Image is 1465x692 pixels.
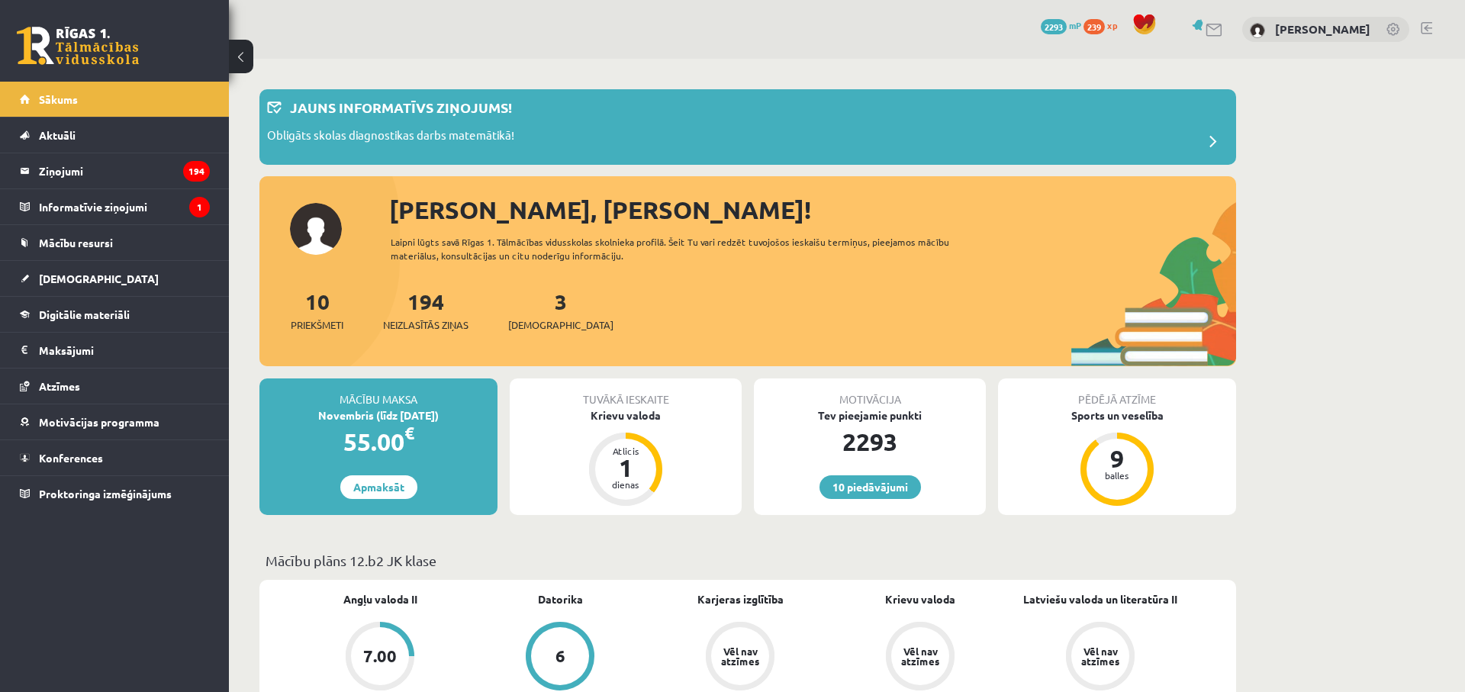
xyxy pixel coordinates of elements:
[20,153,210,188] a: Ziņojumi194
[1250,23,1265,38] img: Mārtiņš Kozars
[39,236,113,249] span: Mācību resursi
[20,404,210,439] a: Motivācijas programma
[383,317,468,333] span: Neizlasītās ziņas
[754,423,986,460] div: 2293
[343,591,417,607] a: Angļu valoda II
[20,476,210,511] a: Proktoringa izmēģinājums
[39,128,76,142] span: Aktuāli
[20,189,210,224] a: Informatīvie ziņojumi1
[340,475,417,499] a: Apmaksāt
[266,550,1230,571] p: Mācību plāns 12.b2 JK klase
[20,261,210,296] a: [DEMOGRAPHIC_DATA]
[1083,19,1125,31] a: 239 xp
[603,480,649,489] div: dienas
[1079,646,1122,666] div: Vēl nav atzīmes
[39,379,80,393] span: Atzīmes
[603,455,649,480] div: 1
[17,27,139,65] a: Rīgas 1. Tālmācības vidusskola
[508,288,613,333] a: 3[DEMOGRAPHIC_DATA]
[1023,591,1177,607] a: Latviešu valoda un literatūra II
[998,407,1236,508] a: Sports un veselība 9 balles
[998,407,1236,423] div: Sports un veselība
[510,407,742,508] a: Krievu valoda Atlicis 1 dienas
[183,161,210,182] i: 194
[39,92,78,106] span: Sākums
[363,648,397,665] div: 7.00
[20,117,210,153] a: Aktuāli
[1083,19,1105,34] span: 239
[1275,21,1370,37] a: [PERSON_NAME]
[267,97,1228,157] a: Jauns informatīvs ziņojums! Obligāts skolas diagnostikas darbs matemātikā!
[1041,19,1081,31] a: 2293 mP
[39,333,210,368] legend: Maksājumi
[259,423,497,460] div: 55.00
[1107,19,1117,31] span: xp
[20,297,210,332] a: Digitālie materiāli
[20,225,210,260] a: Mācību resursi
[510,378,742,407] div: Tuvākā ieskaite
[1094,471,1140,480] div: balles
[267,127,514,148] p: Obligāts skolas diagnostikas darbs matemātikā!
[39,415,159,429] span: Motivācijas programma
[603,446,649,455] div: Atlicis
[719,646,761,666] div: Vēl nav atzīmes
[555,648,565,665] div: 6
[885,591,955,607] a: Krievu valoda
[39,307,130,321] span: Digitālie materiāli
[819,475,921,499] a: 10 piedāvājumi
[20,333,210,368] a: Maksājumi
[508,317,613,333] span: [DEMOGRAPHIC_DATA]
[998,378,1236,407] div: Pēdējā atzīme
[404,422,414,444] span: €
[1041,19,1067,34] span: 2293
[189,197,210,217] i: 1
[538,591,583,607] a: Datorika
[291,288,343,333] a: 10Priekšmeti
[290,97,512,117] p: Jauns informatīvs ziņojums!
[754,378,986,407] div: Motivācija
[510,407,742,423] div: Krievu valoda
[259,378,497,407] div: Mācību maksa
[1069,19,1081,31] span: mP
[39,272,159,285] span: [DEMOGRAPHIC_DATA]
[20,440,210,475] a: Konferences
[697,591,784,607] a: Karjeras izglītība
[1094,446,1140,471] div: 9
[291,317,343,333] span: Priekšmeti
[389,192,1236,228] div: [PERSON_NAME], [PERSON_NAME]!
[383,288,468,333] a: 194Neizlasītās ziņas
[391,235,977,262] div: Laipni lūgts savā Rīgas 1. Tālmācības vidusskolas skolnieka profilā. Šeit Tu vari redzēt tuvojošo...
[20,82,210,117] a: Sākums
[39,451,103,465] span: Konferences
[899,646,942,666] div: Vēl nav atzīmes
[20,369,210,404] a: Atzīmes
[39,153,210,188] legend: Ziņojumi
[39,189,210,224] legend: Informatīvie ziņojumi
[259,407,497,423] div: Novembris (līdz [DATE])
[754,407,986,423] div: Tev pieejamie punkti
[39,487,172,500] span: Proktoringa izmēģinājums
